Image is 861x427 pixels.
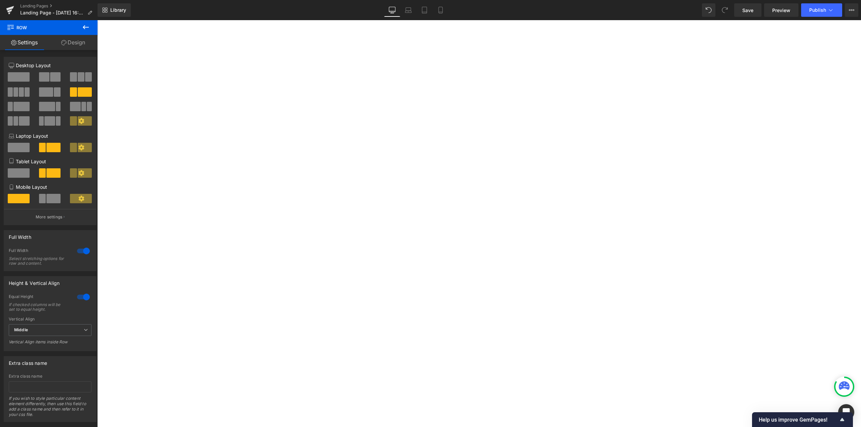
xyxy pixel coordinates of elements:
a: Landing Pages [20,3,98,9]
div: Full Width [9,230,31,240]
span: Publish [809,7,826,13]
div: Equal Height [9,294,70,301]
button: Redo [718,3,732,17]
div: Open Intercom Messenger [838,404,854,420]
button: Publish [801,3,842,17]
div: Height & Vertical Align [9,276,60,286]
span: Library [110,7,126,13]
div: Select stretching options for row and content. [9,256,69,266]
a: Laptop [400,3,416,17]
div: Vertical Align items inside Row [9,339,91,349]
button: More settings [4,209,96,225]
a: Tablet [416,3,433,17]
a: Mobile [433,3,449,17]
a: New Library [98,3,131,17]
div: If you wish to style particular content element differently, then use this field to add a class n... [9,396,91,422]
p: More settings [36,214,63,220]
div: Vertical Align [9,317,91,322]
p: Laptop Layout [9,132,91,139]
span: Save [742,7,753,14]
a: Desktop [384,3,400,17]
p: Mobile Layout [9,183,91,190]
span: Preview [772,7,790,14]
div: If checked columns will be set to equal height. [9,302,69,312]
span: Row [7,20,74,35]
button: Undo [702,3,715,17]
div: Extra class name [9,374,91,379]
button: More [845,3,858,17]
b: Middle [14,327,28,332]
p: Tablet Layout [9,158,91,165]
a: Preview [764,3,798,17]
span: Landing Page - [DATE] 16:38:16 [20,10,85,15]
p: Desktop Layout [9,62,91,69]
div: Full Width [9,248,70,255]
span: Help us improve GemPages! [759,417,838,423]
button: Show survey - Help us improve GemPages! [759,416,846,424]
a: Design [49,35,98,50]
div: Extra class name [9,356,47,366]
